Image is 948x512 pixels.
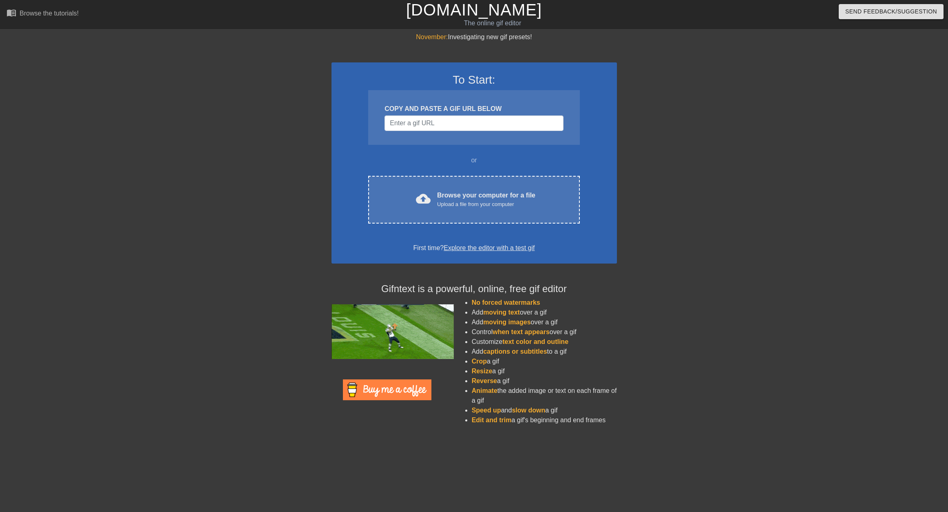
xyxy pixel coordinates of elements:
[472,366,617,376] li: a gif
[331,32,617,42] div: Investigating new gif presets!
[472,337,617,347] li: Customize
[343,379,431,400] img: Buy Me A Coffee
[472,386,617,406] li: the added image or text on each frame of a gif
[472,327,617,337] li: Control over a gif
[472,377,497,384] span: Reverse
[839,4,944,19] button: Send Feedback/Suggestion
[472,308,617,317] li: Add over a gif
[472,407,501,414] span: Speed up
[385,104,563,114] div: COPY AND PASTE A GIF URL BELOW
[320,18,665,28] div: The online gif editor
[845,7,937,17] span: Send Feedback/Suggestion
[331,304,454,359] img: football_small.gif
[7,8,79,20] a: Browse the tutorials!
[483,319,530,326] span: moving images
[472,368,493,375] span: Resize
[353,155,596,165] div: or
[512,407,545,414] span: slow down
[444,244,535,251] a: Explore the editor with a test gif
[483,309,520,316] span: moving text
[385,115,563,131] input: Username
[472,299,540,306] span: No forced watermarks
[472,376,617,386] li: a gif
[472,415,617,425] li: a gif's beginning and end frames
[472,417,512,423] span: Edit and trim
[472,406,617,415] li: and a gif
[342,243,606,253] div: First time?
[502,338,568,345] span: text color and outline
[437,200,535,208] div: Upload a file from your computer
[416,33,448,40] span: November:
[342,73,606,87] h3: To Start:
[406,1,542,19] a: [DOMAIN_NAME]
[437,191,535,208] div: Browse your computer for a file
[472,347,617,357] li: Add to a gif
[472,357,617,366] li: a gif
[472,317,617,327] li: Add over a gif
[7,8,16,18] span: menu_book
[20,10,79,17] div: Browse the tutorials!
[472,358,487,365] span: Crop
[331,283,617,295] h4: Gifntext is a powerful, online, free gif editor
[416,191,431,206] span: cloud_upload
[472,387,497,394] span: Animate
[483,348,547,355] span: captions or subtitles
[493,328,550,335] span: when text appears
